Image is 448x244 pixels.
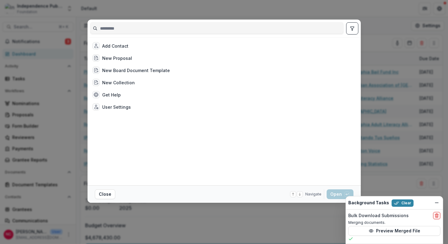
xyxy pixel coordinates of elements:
[348,226,440,236] button: Preview Merged File
[95,189,115,199] button: Close
[102,79,135,86] div: New Collection
[102,55,132,61] div: New Proposal
[348,213,409,218] h2: Bulk Download Submissions
[305,191,321,197] span: Navigate
[433,199,440,206] button: Dismiss
[102,43,128,49] div: Add Contact
[348,220,440,225] p: Merging documents.
[392,199,414,207] button: Clear
[346,22,358,35] button: toggle filters
[102,92,121,98] div: Get Help
[348,200,389,206] h2: Background Tasks
[102,104,131,110] div: User Settings
[433,212,440,219] button: delete
[327,189,353,199] button: Open
[102,67,170,74] div: New Board Document Template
